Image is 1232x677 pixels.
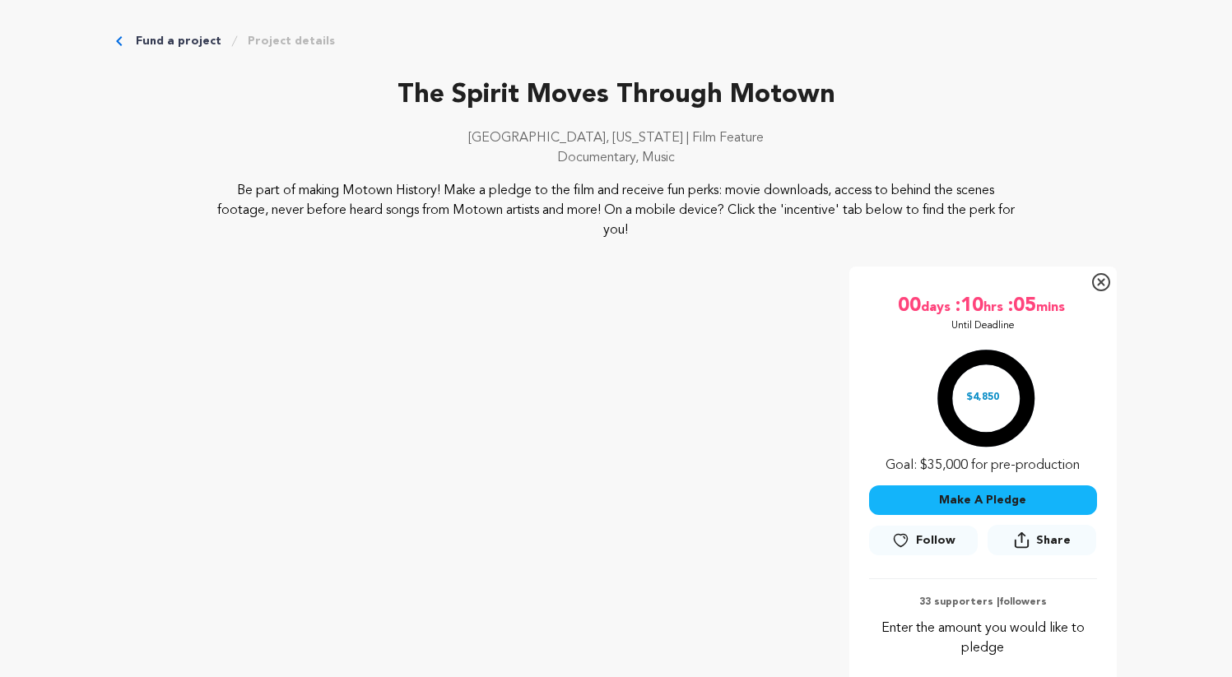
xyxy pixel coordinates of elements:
span: days [921,293,954,319]
span: :10 [954,293,983,319]
span: 00 [898,293,921,319]
span: hrs [983,293,1007,319]
p: Be part of making Motown History! Make a pledge to the film and receive fun perks: movie download... [216,181,1016,240]
span: Follow [916,532,955,549]
p: Documentary, Music [116,148,1117,168]
a: Follow [869,526,978,555]
button: Make A Pledge [869,485,1097,515]
p: 33 supporters | followers [869,596,1097,609]
p: Enter the amount you would like to pledge [869,619,1097,658]
span: Share [1036,532,1071,549]
p: [GEOGRAPHIC_DATA], [US_STATE] | Film Feature [116,128,1117,148]
button: Share [988,525,1096,555]
span: :05 [1007,293,1036,319]
div: Breadcrumb [116,33,1117,49]
p: Until Deadline [951,319,1015,332]
span: mins [1036,293,1068,319]
span: Share [988,525,1096,562]
a: Project details [248,33,335,49]
a: Fund a project [136,33,221,49]
p: The Spirit Moves Through Motown [116,76,1117,115]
